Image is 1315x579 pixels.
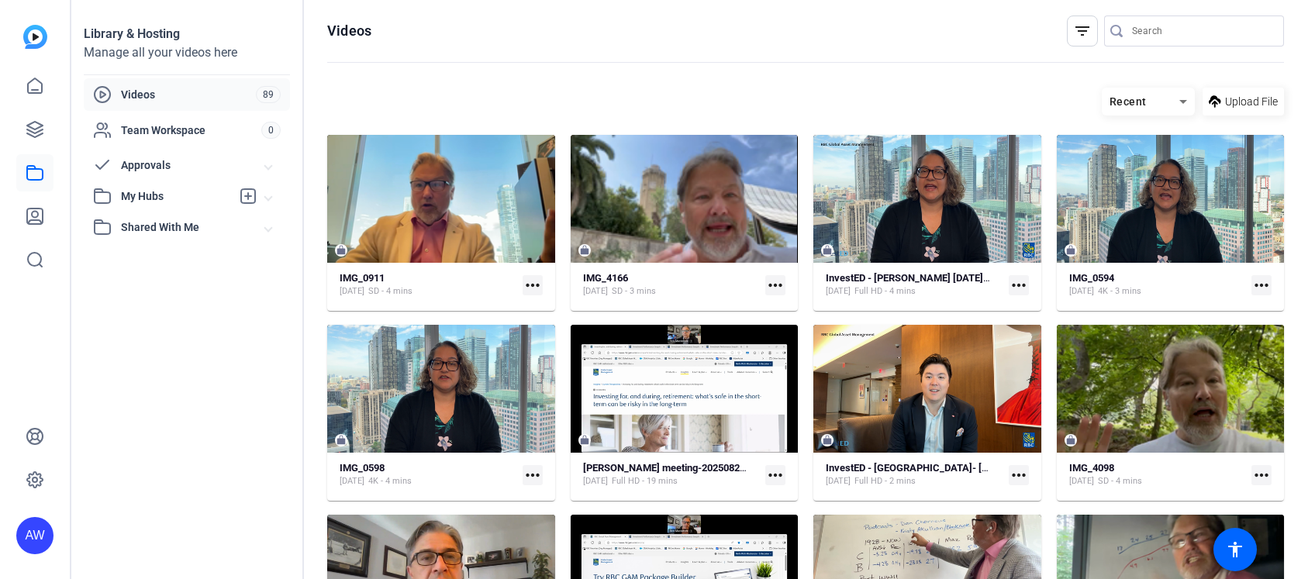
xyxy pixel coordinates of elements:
span: Full HD - 2 mins [854,475,916,488]
strong: [PERSON_NAME] meeting-20250822 1834-1 [583,462,778,474]
strong: IMG_0594 [1069,272,1114,284]
span: Recent [1110,95,1147,108]
span: [DATE] [340,475,364,488]
strong: IMG_0598 [340,462,385,474]
span: [DATE] [1069,285,1094,298]
mat-icon: more_horiz [1251,275,1272,295]
mat-icon: more_horiz [1009,465,1029,485]
span: 0 [261,122,281,139]
span: SD - 4 mins [368,285,412,298]
span: SD - 3 mins [612,285,656,298]
mat-icon: accessibility [1226,540,1244,559]
div: Manage all your videos here [84,43,290,62]
span: 4K - 4 mins [368,475,412,488]
span: My Hubs [121,188,231,205]
strong: IMG_4098 [1069,462,1114,474]
span: [DATE] [826,475,851,488]
a: IMG_4098[DATE]SD - 4 mins [1069,462,1246,488]
mat-icon: filter_list [1073,22,1092,40]
mat-icon: more_horiz [523,465,543,485]
span: [DATE] [583,475,608,488]
mat-icon: more_horiz [1009,275,1029,295]
a: InvestED - [PERSON_NAME] [DATE] - What is Responsible Investments?[DATE]Full HD - 4 mins [826,272,1003,298]
span: [DATE] [826,285,851,298]
a: IMG_4166[DATE]SD - 3 mins [583,272,760,298]
span: [DATE] [1069,475,1094,488]
span: [DATE] [340,285,364,298]
span: SD - 4 mins [1098,475,1142,488]
span: Upload File [1225,94,1278,110]
a: IMG_0598[DATE]4K - 4 mins [340,462,516,488]
a: IMG_0594[DATE]4K - 3 mins [1069,272,1246,298]
span: Videos [121,87,256,102]
a: InvestED - [GEOGRAPHIC_DATA]- [DATE] - Do markets recover quickly?[DATE]Full HD - 2 mins [826,462,1003,488]
span: 89 [256,86,281,103]
span: Team Workspace [121,122,261,138]
a: [PERSON_NAME] meeting-20250822 1834-1[DATE]Full HD - 19 mins [583,462,760,488]
span: Shared With Me [121,219,265,236]
h1: Videos [327,22,371,40]
span: Approvals [121,157,265,174]
mat-icon: more_horiz [765,465,785,485]
mat-expansion-panel-header: Approvals [84,150,290,181]
input: Search [1132,22,1272,40]
mat-icon: more_horiz [523,275,543,295]
a: IMG_0911[DATE]SD - 4 mins [340,272,516,298]
span: Full HD - 4 mins [854,285,916,298]
button: Upload File [1203,88,1284,115]
strong: IMG_0911 [340,272,385,284]
mat-expansion-panel-header: My Hubs [84,181,290,212]
mat-expansion-panel-header: Shared With Me [84,212,290,243]
img: blue-gradient.svg [23,25,47,49]
div: Library & Hosting [84,25,290,43]
strong: InvestED - [PERSON_NAME] [DATE] - What is Responsible Investments? [826,272,1144,284]
div: AW [16,517,53,554]
span: Full HD - 19 mins [612,475,678,488]
mat-icon: more_horiz [765,275,785,295]
span: 4K - 3 mins [1098,285,1141,298]
strong: IMG_4166 [583,272,628,284]
span: [DATE] [583,285,608,298]
mat-icon: more_horiz [1251,465,1272,485]
strong: InvestED - [GEOGRAPHIC_DATA]- [DATE] - Do markets recover quickly? [826,462,1144,474]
